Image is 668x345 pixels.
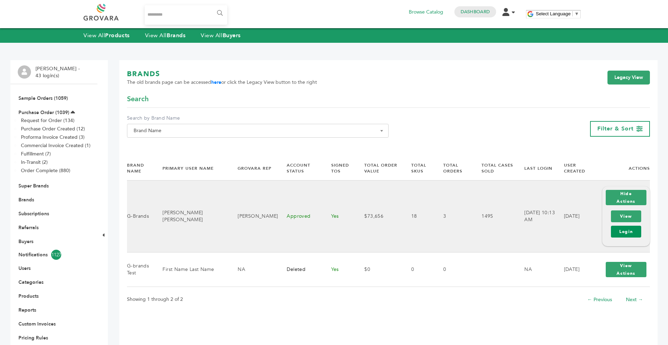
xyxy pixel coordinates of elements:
[516,252,555,287] td: NA
[18,250,89,260] a: Notifications1127
[223,32,241,39] strong: Buyers
[167,32,185,39] strong: Brands
[18,183,49,189] a: Super Brands
[18,65,31,79] img: profile.png
[278,157,322,180] th: Account Status
[154,157,229,180] th: Primary User Name
[278,180,322,252] td: Approved
[18,293,39,299] a: Products
[21,151,51,157] a: Fulfillment (7)
[555,157,594,180] th: User Created
[18,307,36,313] a: Reports
[536,11,579,16] a: Select Language​
[356,157,402,180] th: Total Order Value
[127,157,154,180] th: Brand Name
[536,11,571,16] span: Select Language
[145,5,227,25] input: Search...
[323,252,356,287] td: Yes
[323,180,356,252] td: Yes
[574,11,579,16] span: ▼
[18,196,34,203] a: Brands
[473,157,516,180] th: Total Cases Sold
[83,32,130,39] a: View AllProducts
[607,71,650,85] a: Legacy View
[154,180,229,252] td: [PERSON_NAME] [PERSON_NAME]
[403,180,435,252] td: 18
[597,125,634,133] span: Filter & Sort
[435,157,473,180] th: Total Orders
[201,32,241,39] a: View AllBuyers
[127,295,183,304] p: Showing 1 through 2 of 2
[356,180,402,252] td: $73,656
[403,157,435,180] th: Total SKUs
[555,252,594,287] td: [DATE]
[323,157,356,180] th: Signed TOS
[21,126,85,132] a: Purchase Order Created (12)
[229,252,278,287] td: NA
[473,180,516,252] td: 1495
[35,65,81,79] li: [PERSON_NAME] - 43 login(s)
[229,180,278,252] td: [PERSON_NAME]
[587,296,612,303] a: ← Previous
[127,69,317,79] h1: BRANDS
[18,238,33,245] a: Buyers
[145,32,186,39] a: View AllBrands
[18,265,31,272] a: Users
[127,94,149,104] span: Search
[626,296,643,303] a: Next →
[21,159,48,166] a: In-Transit (2)
[516,180,555,252] td: [DATE] 10:13 AM
[611,226,641,238] a: Login
[572,11,573,16] span: ​
[18,224,39,231] a: Referrals
[51,250,61,260] span: 1127
[211,79,221,86] a: here
[403,252,435,287] td: 0
[21,134,85,141] a: Proforma Invoice Created (3)
[555,180,594,252] td: [DATE]
[21,167,70,174] a: Order Complete (880)
[18,335,48,341] a: Pricing Rules
[18,95,68,102] a: Sample Orders (1059)
[516,157,555,180] th: Last Login
[229,157,278,180] th: Grovara Rep
[127,79,317,86] span: The old brands page can be accessed or click the Legacy View button to the right
[611,210,641,222] a: View
[356,252,402,287] td: $0
[105,32,129,39] strong: Products
[606,190,646,205] button: Hide Actions
[127,180,154,252] td: G-Brands
[409,8,443,16] a: Browse Catalog
[606,262,646,277] button: View Actions
[278,252,322,287] td: Deleted
[435,252,473,287] td: 0
[18,321,56,327] a: Custom Invoices
[154,252,229,287] td: First Name Last Name
[131,126,385,136] span: Brand Name
[594,157,650,180] th: Actions
[21,117,74,124] a: Request for Order (134)
[461,9,490,15] a: Dashboard
[127,115,389,122] label: Search by Brand Name
[18,109,69,116] a: Purchase Order (1039)
[21,142,90,149] a: Commercial Invoice Created (1)
[435,180,473,252] td: 3
[127,252,154,287] td: G-brands Test
[18,279,43,286] a: Categories
[18,210,49,217] a: Subscriptions
[127,124,389,138] span: Brand Name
